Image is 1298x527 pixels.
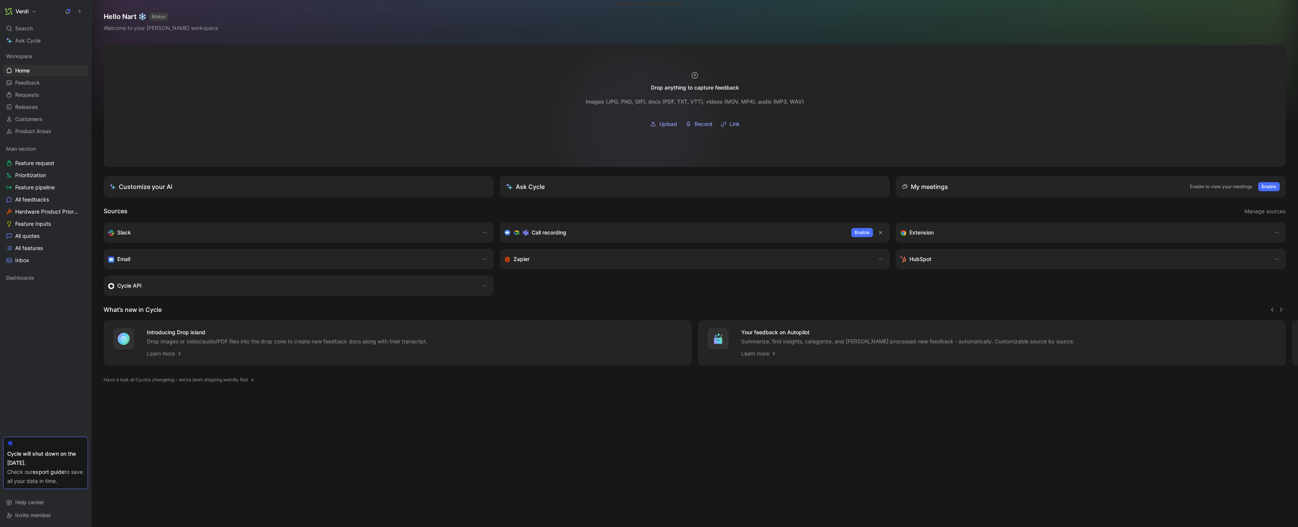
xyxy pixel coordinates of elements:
div: Sync customers & send feedback from custom sources. Get inspired by our favorite use case [108,281,474,290]
span: Inbox [15,256,29,264]
a: Inbox [3,255,88,266]
div: Workspace [3,50,88,62]
span: Ask Cycle [15,36,41,45]
a: Product Areas [3,126,88,137]
div: Forward emails to your feedback inbox [108,255,474,264]
span: Record [695,120,712,129]
div: My meetings [902,182,948,191]
a: All quotes [3,230,88,242]
span: Feature Inputs [15,220,51,228]
div: Main sectionFeature requestPrioritizationFeature pipelineAll feedbacksHardware Product Prioritiza... [3,143,88,266]
img: Verdi [5,8,13,15]
button: MAKER [150,13,168,20]
a: Have a look at Cycle’s changelog – we’ve been shipping weirdly fast [104,376,254,384]
a: Feedback [3,77,88,88]
span: Feature pipeline [15,184,55,191]
a: Prioritization [3,170,88,181]
span: Link [729,120,740,129]
a: Releases [3,101,88,113]
h4: Your feedback on Autopilot [741,328,1074,337]
span: Feedback [15,79,40,87]
div: Main section [3,143,88,154]
div: Welcome to your [PERSON_NAME] workspace [104,24,218,33]
p: Summarize, find insights, categorize, and [PERSON_NAME] processed new feedback - automatically. C... [741,338,1074,345]
span: Upload [659,120,677,129]
button: Upload [647,118,680,130]
span: Search [15,24,33,33]
span: Help center [15,499,44,505]
a: Customize your AI [104,176,494,197]
h4: Introducing Drop island [147,328,427,337]
a: Requests [3,89,88,101]
span: Enable [855,229,870,236]
h3: Extension [909,228,934,237]
button: Ask Cycle [500,176,890,197]
button: Record [683,118,715,130]
h3: Call recording [532,228,566,237]
button: Enable [851,228,873,237]
h3: Slack [117,228,131,237]
span: All feedbacks [15,196,49,203]
div: Dashboards [3,272,88,286]
a: Learn more [741,349,777,358]
div: Help center [3,497,88,508]
span: Main section [6,145,36,153]
span: Requests [15,91,39,99]
div: Ask Cycle [506,182,545,191]
div: Sync your customers, send feedback and get updates in Slack [108,228,474,237]
a: All feedbacks [3,194,88,205]
div: Record & transcribe meetings from Zoom, Meet & Teams. [504,228,846,237]
span: Invite member [15,512,51,518]
div: Dashboards [3,272,88,283]
button: Link [718,118,742,130]
a: Feature pipeline [3,182,88,193]
h3: Zapier [514,255,529,264]
a: Ask Cycle [3,35,88,46]
span: Product Areas [15,127,51,135]
div: Cycle will shut down on the [DATE]. [7,449,84,467]
a: Customers [3,113,88,125]
h2: Sources [104,206,128,216]
h3: Cycle API [117,281,142,290]
button: Enable [1258,182,1280,191]
a: Home [3,65,88,76]
span: Workspace [6,52,32,60]
div: Capture feedback from anywhere on the web [900,228,1266,237]
div: Drop anything to capture feedback [651,83,739,92]
h3: HubSpot [909,255,931,264]
button: VerdiVerdi [3,6,38,17]
span: Feature request [15,159,54,167]
div: Check our to save all your data in time. [7,467,84,486]
div: Customize your AI [110,182,172,191]
h1: Verdi [16,8,28,15]
a: Learn more [147,349,183,358]
a: Feature Inputs [3,218,88,230]
span: Hardware Product Prioritization [15,208,79,216]
a: Hardware Product Prioritization [3,206,88,217]
h1: Hello Nart ❄️ [104,12,218,21]
h3: Email [117,255,130,264]
span: Home [15,67,30,74]
p: Enable to view your meetings [1190,183,1252,190]
a: All features [3,242,88,254]
span: All quotes [15,232,39,240]
div: Images (JPG, PNG, GIF), docs (PDF, TXT, VTT), videos (MOV, MP4), audio (MP3, WAV) [586,97,804,106]
div: Invite member [3,510,88,521]
span: Releases [15,103,38,111]
h2: What’s new in Cycle [104,305,162,314]
span: Manage sources [1244,207,1285,216]
span: Prioritization [15,171,46,179]
span: Customers [15,115,43,123]
p: Drop images or video/audio/PDF files into the drop zone to create new feedback docs along with th... [147,338,427,345]
span: All features [15,244,43,252]
a: Feature request [3,157,88,169]
div: Capture feedback from thousands of sources with Zapier (survey results, recordings, sheets, etc). [504,255,870,264]
span: Dashboards [6,274,34,282]
button: Manage sources [1244,206,1286,216]
span: Enable [1262,183,1276,190]
a: export guide [33,469,65,475]
div: Search [3,23,88,34]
